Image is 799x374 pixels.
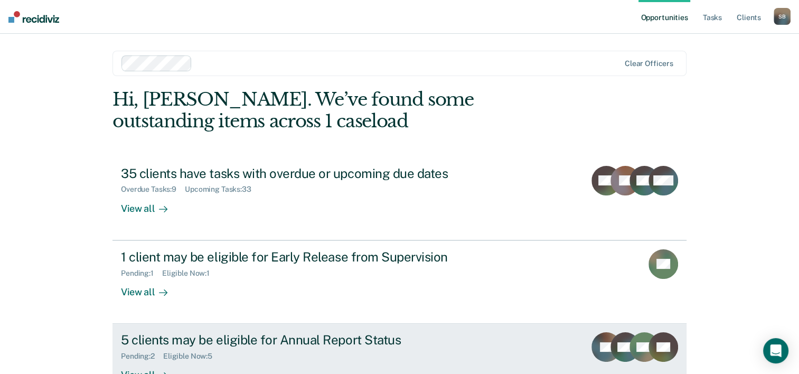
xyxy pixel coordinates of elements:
[121,249,492,265] div: 1 client may be eligible for Early Release from Supervision
[162,269,218,278] div: Eligible Now : 1
[121,269,162,278] div: Pending : 1
[774,8,791,25] div: S B
[8,11,59,23] img: Recidiviz
[112,240,687,324] a: 1 client may be eligible for Early Release from SupervisionPending:1Eligible Now:1View all
[625,59,673,68] div: Clear officers
[121,166,492,181] div: 35 clients have tasks with overdue or upcoming due dates
[121,352,163,361] div: Pending : 2
[185,185,260,194] div: Upcoming Tasks : 33
[774,8,791,25] button: SB
[121,332,492,348] div: 5 clients may be eligible for Annual Report Status
[112,89,571,132] div: Hi, [PERSON_NAME]. We’ve found some outstanding items across 1 caseload
[121,185,185,194] div: Overdue Tasks : 9
[163,352,221,361] div: Eligible Now : 5
[763,338,788,363] div: Open Intercom Messenger
[121,194,180,214] div: View all
[112,157,687,240] a: 35 clients have tasks with overdue or upcoming due datesOverdue Tasks:9Upcoming Tasks:33View all
[121,277,180,298] div: View all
